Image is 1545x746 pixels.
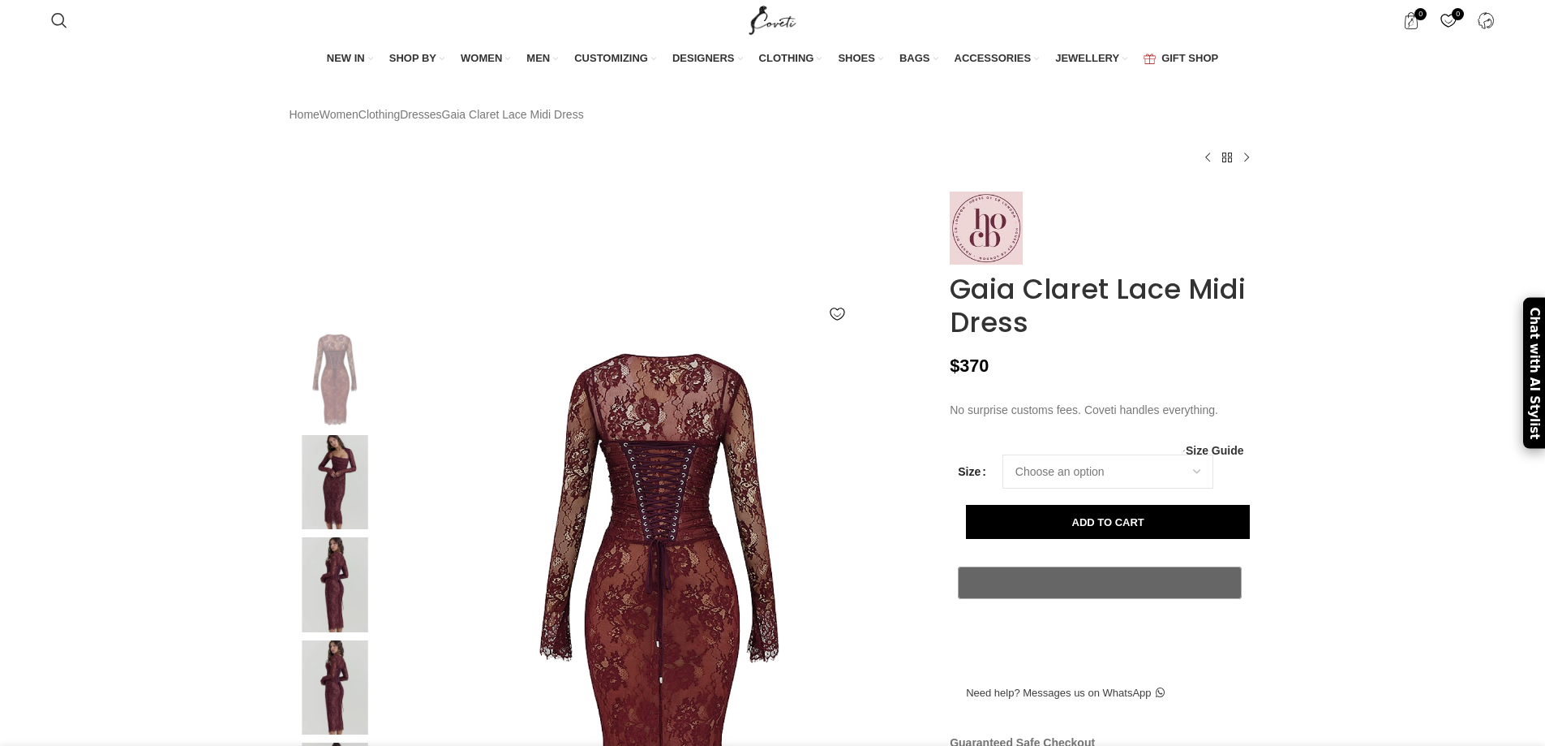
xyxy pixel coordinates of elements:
[1161,51,1218,66] span: GIFT SHOP
[285,332,384,427] img: House of cb
[1198,148,1217,167] a: Previous product
[950,273,1255,339] h1: Gaia Claret Lace Midi Dress
[1055,42,1127,76] a: JEWELLERY
[958,567,1242,599] button: Pay with GPay
[672,51,735,66] span: DESIGNERS
[320,106,358,123] a: Women
[899,51,930,66] span: BAGS
[461,42,510,76] a: WOMEN
[1055,51,1119,66] span: JEWELLERY
[759,42,822,76] a: CLOTHING
[285,435,384,530] img: house of cb dress
[958,463,986,481] label: Size
[1431,4,1465,37] div: My Wishlist
[950,356,989,376] bdi: 370
[950,356,959,376] span: $
[950,192,1023,265] img: House of CB
[358,106,400,123] a: Clothing
[574,42,656,76] a: CUSTOMIZING
[327,51,365,66] span: NEW IN
[1144,54,1156,64] img: GiftBag
[955,51,1032,66] span: ACCESSORIES
[526,42,558,76] a: MEN
[950,675,1180,709] a: Need help? Messages us on WhatsApp
[1452,8,1464,20] span: 0
[574,51,648,66] span: CUSTOMIZING
[389,51,436,66] span: SHOP BY
[955,607,1245,646] iframe: Secure express checkout frame
[526,51,550,66] span: MEN
[400,106,441,123] a: Dresses
[1394,4,1427,37] a: 0
[1431,4,1465,37] a: 0
[389,42,444,76] a: SHOP BY
[43,4,75,37] a: Search
[43,42,1503,76] div: Main navigation
[950,401,1255,419] p: No surprise customs fees. Coveti handles everything.
[290,106,320,123] a: Home
[285,640,384,735] img: house of cb sabine dress
[838,42,883,76] a: SHOES
[1237,148,1256,167] a: Next product
[899,42,938,76] a: BAGS
[1144,42,1218,76] a: GIFT SHOP
[327,42,373,76] a: NEW IN
[966,505,1250,539] button: Add to cart
[442,106,584,123] span: Gaia Claret Lace Midi Dress
[745,13,800,26] a: Site logo
[838,51,875,66] span: SHOES
[461,51,502,66] span: WOMEN
[955,42,1040,76] a: ACCESSORIES
[1414,8,1427,20] span: 0
[672,42,743,76] a: DESIGNERS
[759,51,814,66] span: CLOTHING
[285,537,384,632] img: house of cb dresses
[290,106,584,123] nav: Breadcrumb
